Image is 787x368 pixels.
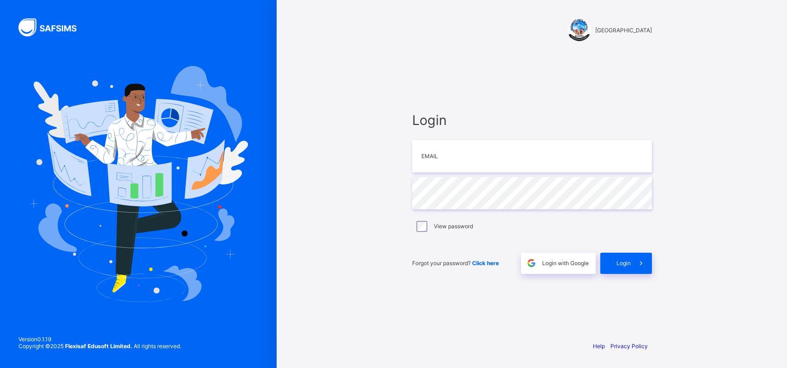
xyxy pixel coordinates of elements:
[412,260,499,267] span: Forgot your password?
[472,260,499,267] a: Click here
[412,112,652,128] span: Login
[65,343,132,350] strong: Flexisaf Edusoft Limited.
[595,27,652,34] span: [GEOGRAPHIC_DATA]
[593,343,605,350] a: Help
[18,343,181,350] span: Copyright © 2025 All rights reserved.
[610,343,648,350] a: Privacy Policy
[18,336,181,343] span: Version 0.1.19
[18,18,88,36] img: SAFSIMS Logo
[542,260,589,267] span: Login with Google
[434,223,473,230] label: View password
[29,66,248,302] img: Hero Image
[616,260,631,267] span: Login
[526,258,537,268] img: google.396cfc9801f0270233282035f929180a.svg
